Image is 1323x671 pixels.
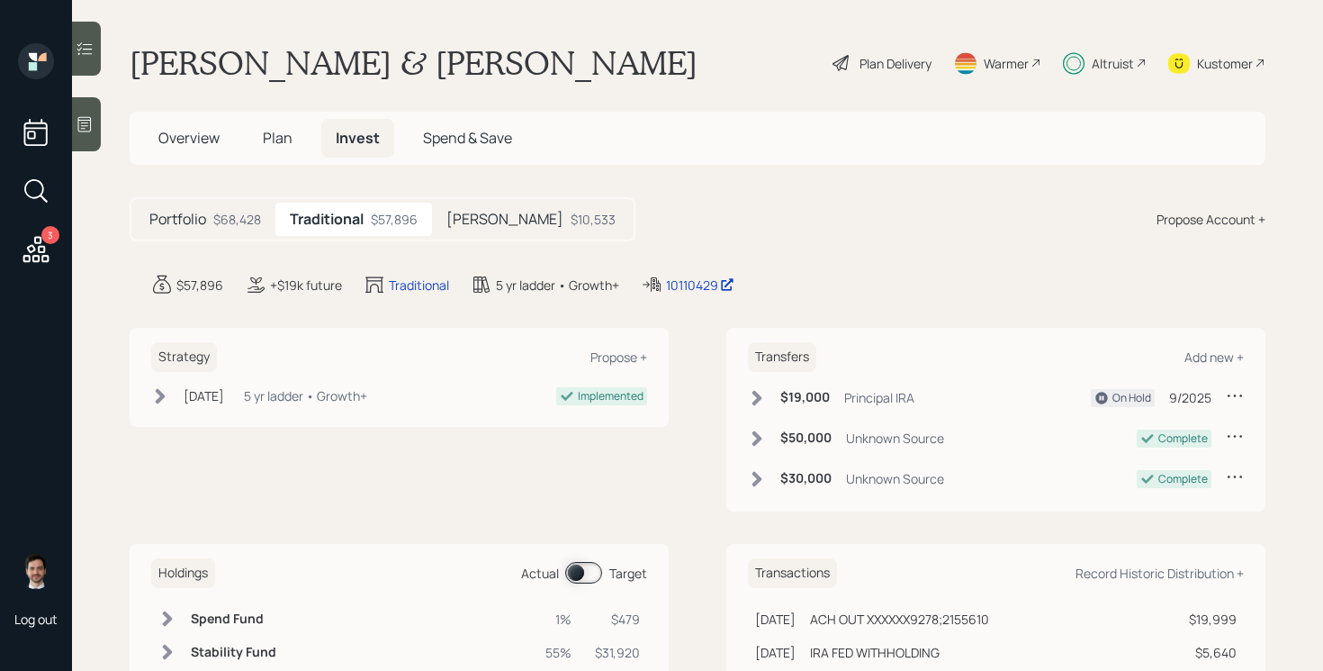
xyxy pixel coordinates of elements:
span: Spend & Save [423,128,512,148]
div: 5 yr ladder • Growth+ [496,276,619,295]
div: $57,896 [371,210,418,229]
h5: [PERSON_NAME] [446,211,563,228]
img: jonah-coleman-headshot.png [18,553,54,589]
h5: Portfolio [149,211,206,228]
div: Record Historic Distribution + [1075,565,1244,582]
h6: $30,000 [780,471,832,486]
span: Plan [263,128,292,148]
div: $5,640 [1189,643,1237,662]
div: Unknown Source [846,469,944,488]
div: Plan Delivery [859,54,931,73]
div: On Hold [1112,390,1151,406]
h5: Traditional [290,211,364,228]
div: 10110429 [666,276,734,295]
div: 5 yr ladder • Growth+ [244,386,367,405]
div: Actual [521,564,559,583]
div: Unknown Source [846,429,944,448]
h1: [PERSON_NAME] & [PERSON_NAME] [130,43,697,83]
div: Warmer [984,54,1029,73]
div: Implemented [578,388,643,404]
div: $57,896 [176,276,223,295]
div: Complete [1158,471,1208,487]
div: $19,999 [1189,610,1237,629]
div: Kustomer [1197,54,1253,73]
div: [DATE] [755,610,796,629]
div: $479 [593,610,640,629]
div: Propose Account + [1156,210,1265,229]
div: [DATE] [755,643,796,662]
div: Propose + [590,349,647,366]
div: ACH OUT XXXXXX9278;2155610 [810,610,989,629]
h6: Stability Fund [191,645,276,660]
div: Add new + [1184,349,1244,366]
h6: Spend Fund [191,612,276,627]
div: $68,428 [213,210,261,229]
div: Principal IRA [844,388,914,407]
div: 55% [545,643,571,662]
div: Log out [14,611,58,628]
div: Target [609,564,647,583]
div: 1% [545,610,571,629]
h6: Holdings [151,558,215,588]
div: $31,920 [593,643,640,662]
div: 9/2025 [1169,388,1211,407]
h6: $19,000 [780,390,830,405]
div: Altruist [1092,54,1134,73]
div: Traditional [389,276,449,295]
div: Complete [1158,431,1208,447]
div: $10,533 [571,210,616,229]
h6: Transfers [748,342,816,372]
h6: Transactions [748,558,837,588]
div: IRA FED WITHHOLDING [810,643,940,662]
div: +$19k future [270,276,342,295]
h6: $50,000 [780,431,832,446]
div: 3 [41,226,59,244]
span: Overview [158,128,220,148]
div: [DATE] [184,386,224,405]
h6: Strategy [151,342,217,372]
span: Invest [336,128,380,148]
